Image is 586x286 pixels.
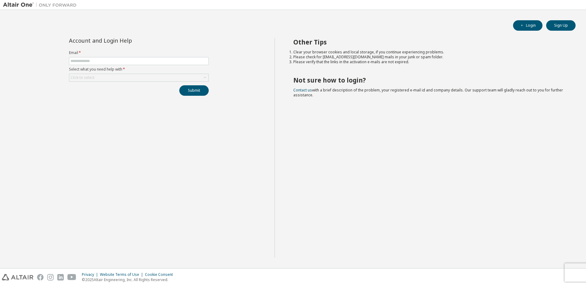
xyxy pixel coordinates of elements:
div: Click to select [70,75,94,80]
a: Contact us [293,87,312,93]
li: Please verify that the links in the activation e-mails are not expired. [293,60,565,64]
img: facebook.svg [37,274,44,280]
button: Submit [179,85,209,96]
div: Privacy [82,272,100,277]
p: © 2025 Altair Engineering, Inc. All Rights Reserved. [82,277,177,282]
img: Altair One [3,2,80,8]
span: with a brief description of the problem, your registered e-mail id and company details. Our suppo... [293,87,563,98]
img: linkedin.svg [57,274,64,280]
label: Email [69,50,209,55]
div: Click to select [69,74,208,81]
div: Cookie Consent [145,272,177,277]
h2: Not sure how to login? [293,76,565,84]
label: Select what you need help with [69,67,209,72]
button: Login [513,20,542,31]
button: Sign Up [546,20,576,31]
img: altair_logo.svg [2,274,33,280]
li: Clear your browser cookies and local storage, if you continue experiencing problems. [293,50,565,55]
img: youtube.svg [67,274,76,280]
div: Website Terms of Use [100,272,145,277]
li: Please check for [EMAIL_ADDRESS][DOMAIN_NAME] mails in your junk or spam folder. [293,55,565,60]
img: instagram.svg [47,274,54,280]
div: Account and Login Help [69,38,181,43]
h2: Other Tips [293,38,565,46]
